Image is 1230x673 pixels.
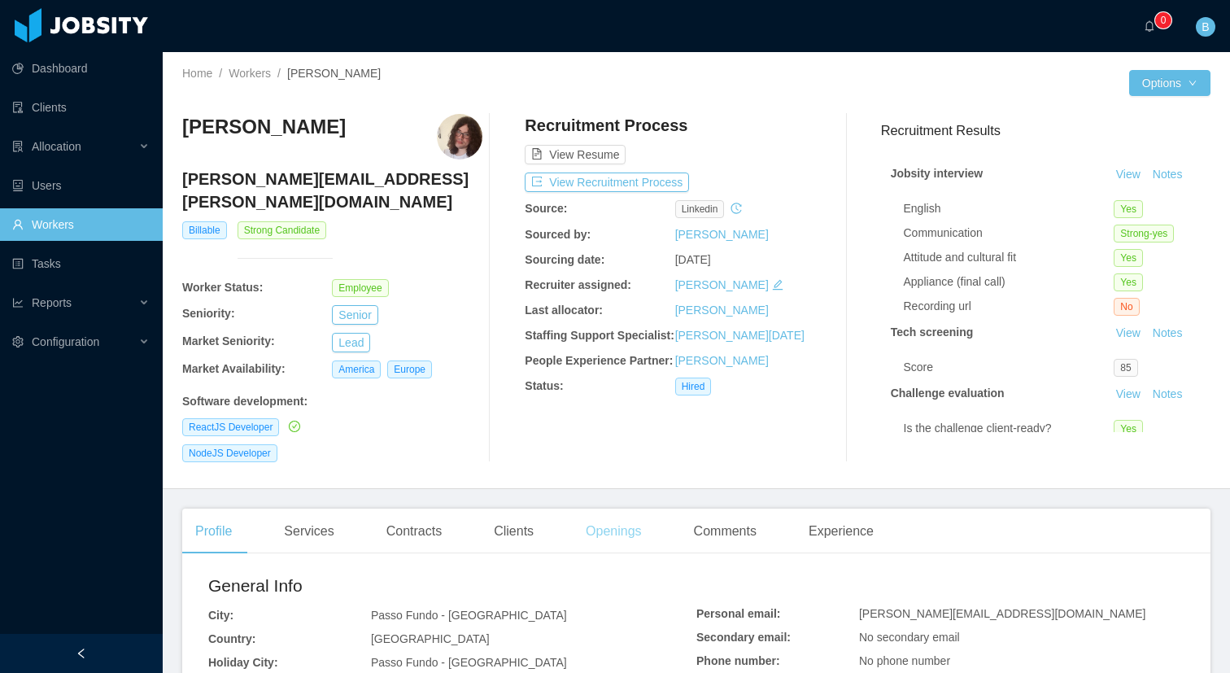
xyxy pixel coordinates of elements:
[675,329,805,342] a: [PERSON_NAME][DATE]
[525,354,673,367] b: People Experience Partner:
[182,362,286,375] b: Market Availability:
[182,168,482,213] h4: [PERSON_NAME][EMAIL_ADDRESS][PERSON_NAME][DOMAIN_NAME]
[387,361,432,378] span: Europe
[696,607,781,620] b: Personal email:
[277,67,281,80] span: /
[1110,387,1146,400] a: View
[675,200,725,218] span: linkedin
[904,420,1114,437] div: Is the challenge client-ready?
[1114,359,1137,377] span: 85
[182,307,235,320] b: Seniority:
[1146,385,1189,404] button: Notes
[681,509,770,554] div: Comments
[881,120,1210,141] h3: Recruitment Results
[675,354,769,367] a: [PERSON_NAME]
[271,509,347,554] div: Services
[332,305,377,325] button: Senior
[859,631,960,644] span: No secondary email
[229,67,271,80] a: Workers
[904,225,1114,242] div: Communication
[1114,249,1143,267] span: Yes
[525,173,689,192] button: icon: exportView Recruitment Process
[12,141,24,152] i: icon: solution
[182,418,279,436] span: ReactJS Developer
[1155,12,1171,28] sup: 0
[904,273,1114,291] div: Appliance (final call)
[437,114,482,160] img: 03b1427f-95c6-483c-802b-b2a3c8c47d6e_664cf270b3583-400w.png
[371,656,567,669] span: Passo Fundo - [GEOGRAPHIC_DATA]
[573,509,655,554] div: Openings
[891,167,984,180] strong: Jobsity interview
[182,444,277,462] span: NodeJS Developer
[182,67,212,80] a: Home
[12,52,150,85] a: icon: pie-chartDashboard
[373,509,455,554] div: Contracts
[525,278,631,291] b: Recruiter assigned:
[287,67,381,80] span: [PERSON_NAME]
[525,202,567,215] b: Source:
[182,509,245,554] div: Profile
[891,387,1005,400] strong: Challenge evaluation
[891,326,974,339] strong: Tech screening
[238,221,326,239] span: Strong Candidate
[675,228,769,241] a: [PERSON_NAME]
[182,221,227,239] span: Billable
[12,208,150,241] a: icon: userWorkers
[208,632,255,645] b: Country:
[182,395,307,408] b: Software development :
[675,253,711,266] span: [DATE]
[208,609,233,622] b: City:
[796,509,887,554] div: Experience
[525,379,563,392] b: Status:
[696,631,791,644] b: Secondary email:
[696,654,780,667] b: Phone number:
[525,253,604,266] b: Sourcing date:
[371,609,567,622] span: Passo Fundo - [GEOGRAPHIC_DATA]
[675,378,712,395] span: Hired
[32,296,72,309] span: Reports
[182,114,346,140] h3: [PERSON_NAME]
[525,145,626,164] button: icon: file-textView Resume
[731,203,742,214] i: icon: history
[1114,200,1143,218] span: Yes
[182,334,275,347] b: Market Seniority:
[904,249,1114,266] div: Attitude and cultural fit
[1114,420,1143,438] span: Yes
[332,333,370,352] button: Lead
[32,335,99,348] span: Configuration
[772,279,783,291] i: icon: edit
[286,420,300,433] a: icon: check-circle
[675,278,769,291] a: [PERSON_NAME]
[12,169,150,202] a: icon: robotUsers
[1114,273,1143,291] span: Yes
[675,304,769,317] a: [PERSON_NAME]
[1144,20,1155,32] i: icon: bell
[525,304,603,317] b: Last allocator:
[12,91,150,124] a: icon: auditClients
[289,421,300,432] i: icon: check-circle
[525,329,674,342] b: Staffing Support Specialist:
[525,148,626,161] a: icon: file-textView Resume
[332,361,381,378] span: America
[371,632,490,645] span: [GEOGRAPHIC_DATA]
[1110,168,1146,181] a: View
[219,67,222,80] span: /
[904,200,1114,217] div: English
[525,228,591,241] b: Sourced by:
[208,573,696,599] h2: General Info
[12,336,24,347] i: icon: setting
[12,297,24,308] i: icon: line-chart
[32,140,81,153] span: Allocation
[1110,326,1146,339] a: View
[1129,70,1210,96] button: Optionsicon: down
[904,359,1114,376] div: Score
[481,509,547,554] div: Clients
[1146,165,1189,185] button: Notes
[208,656,278,669] b: Holiday City:
[859,607,1145,620] span: [PERSON_NAME][EMAIL_ADDRESS][DOMAIN_NAME]
[859,654,950,667] span: No phone number
[332,279,388,297] span: Employee
[1114,225,1174,243] span: Strong-yes
[1202,17,1209,37] span: B
[525,176,689,189] a: icon: exportView Recruitment Process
